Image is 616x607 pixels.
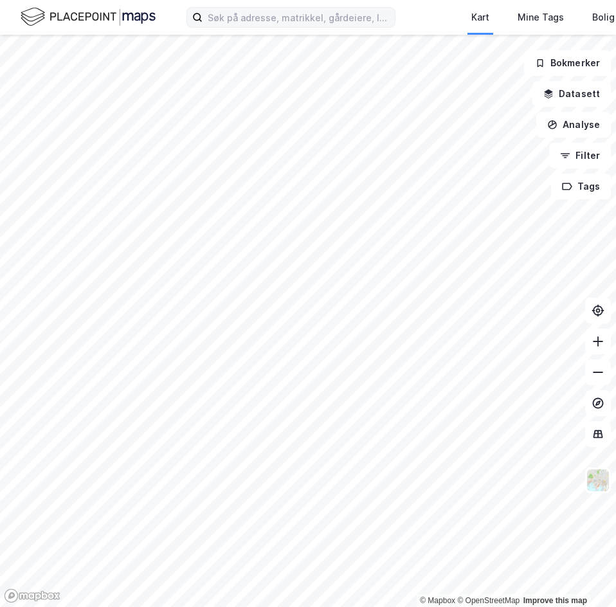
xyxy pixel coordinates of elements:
img: logo.f888ab2527a4732fd821a326f86c7f29.svg [21,6,156,28]
button: Analyse [536,112,611,138]
a: OpenStreetMap [457,596,520,605]
div: Mine Tags [518,10,564,25]
a: Improve this map [523,596,587,605]
button: Bokmerker [524,50,611,76]
button: Tags [551,174,611,199]
iframe: Chat Widget [552,545,616,607]
input: Søk på adresse, matrikkel, gårdeiere, leietakere eller personer [203,8,395,27]
a: Mapbox homepage [4,588,60,603]
a: Mapbox [420,596,455,605]
div: Kart [471,10,489,25]
button: Datasett [532,81,611,107]
button: Filter [549,143,611,168]
div: Bolig [592,10,615,25]
img: Z [586,468,610,493]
